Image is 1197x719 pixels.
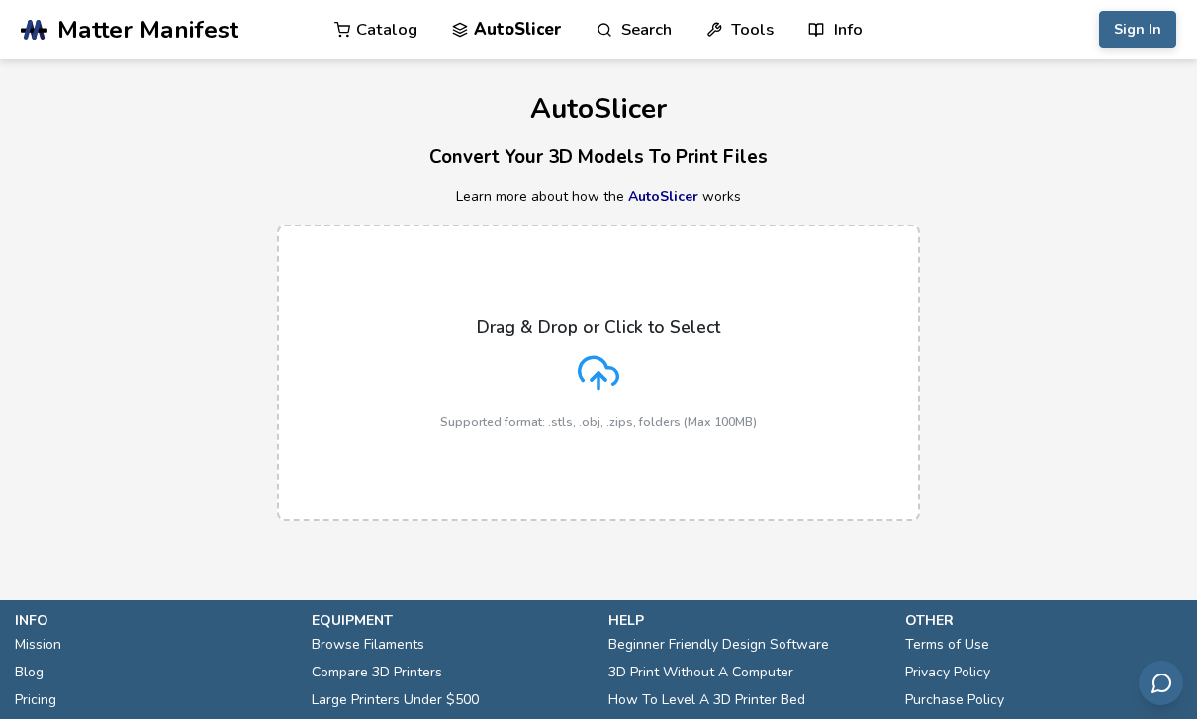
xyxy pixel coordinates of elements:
span: Matter Manifest [57,16,238,44]
a: Pricing [15,686,56,714]
a: Browse Filaments [312,631,424,659]
a: How To Level A 3D Printer Bed [608,686,805,714]
a: Privacy Policy [905,659,990,686]
p: info [15,610,292,631]
p: help [608,610,885,631]
a: Blog [15,659,44,686]
a: Mission [15,631,61,659]
a: Beginner Friendly Design Software [608,631,829,659]
a: Compare 3D Printers [312,659,442,686]
a: 3D Print Without A Computer [608,659,793,686]
a: Purchase Policy [905,686,1004,714]
p: Drag & Drop or Click to Select [477,317,720,337]
p: equipment [312,610,589,631]
a: AutoSlicer [628,187,698,206]
button: Send feedback via email [1139,661,1183,705]
p: Supported format: .stls, .obj, .zips, folders (Max 100MB) [440,415,757,429]
p: other [905,610,1182,631]
a: Terms of Use [905,631,989,659]
a: Large Printers Under $500 [312,686,479,714]
button: Sign In [1099,11,1176,48]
